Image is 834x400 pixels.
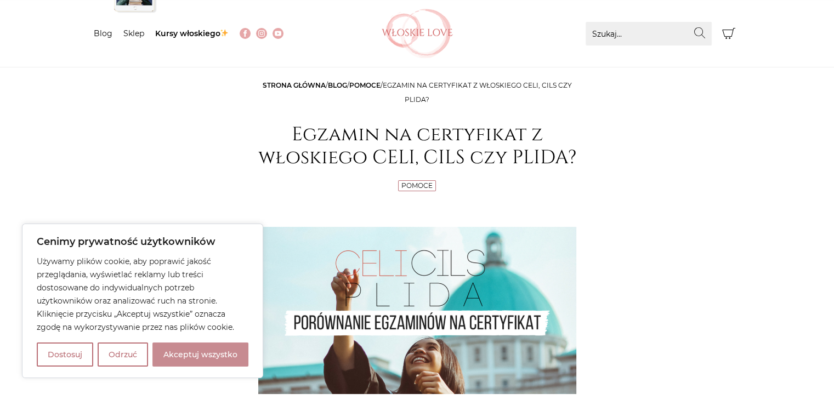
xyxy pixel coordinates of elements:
[383,81,572,104] span: Egzamin na certyfikat z włoskiego CELI, CILS czy PLIDA?
[152,342,248,367] button: Akceptuj wszystko
[37,235,248,248] p: Cenimy prywatność użytkowników
[37,342,93,367] button: Dostosuj
[717,22,741,45] button: Koszyk
[94,28,112,38] a: Blog
[586,22,712,45] input: Szukaj...
[349,81,381,89] a: Pomoce
[123,28,144,38] a: Sklep
[155,28,229,38] a: Kursy włoskiego
[382,9,453,58] img: Włoskielove
[263,81,326,89] a: Strona główna
[328,81,347,89] a: Blog
[98,342,148,367] button: Odrzuć
[263,81,572,104] span: / / /
[401,181,433,190] a: Pomoce
[220,29,228,37] img: ✨
[37,255,248,334] p: Używamy plików cookie, aby poprawić jakość przeglądania, wyświetlać reklamy lub treści dostosowan...
[258,123,576,169] h1: Egzamin na certyfikat z włoskiego CELI, CILS czy PLIDA?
